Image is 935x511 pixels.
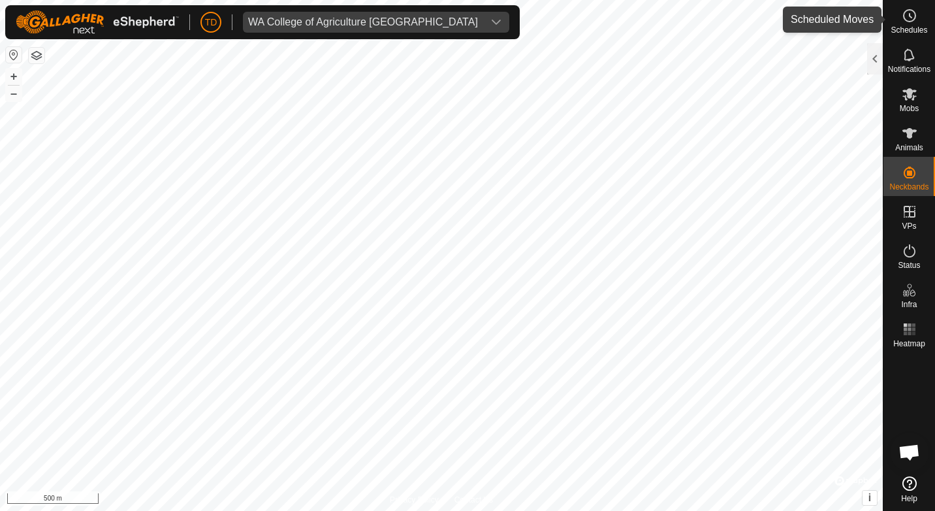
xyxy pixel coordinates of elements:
span: Status [898,261,920,269]
div: WA College of Agriculture [GEOGRAPHIC_DATA] [248,17,478,27]
button: + [6,69,22,84]
span: i [868,492,871,503]
span: Neckbands [889,183,928,191]
a: Contact Us [454,494,493,506]
a: Privacy Policy [390,494,439,506]
span: Help [901,495,917,503]
span: Notifications [888,65,930,73]
button: – [6,86,22,101]
span: Schedules [891,26,927,34]
button: i [863,491,877,505]
a: Help [883,471,935,508]
span: Animals [895,144,923,152]
div: dropdown trigger [483,12,509,33]
img: Gallagher Logo [16,10,179,34]
button: Reset Map [6,47,22,63]
span: TD [205,16,217,29]
button: Map Layers [29,48,44,63]
span: VPs [902,222,916,230]
span: Infra [901,301,917,308]
span: WA College of Agriculture Denmark [243,12,483,33]
span: Mobs [900,105,919,112]
div: Open chat [890,433,929,472]
span: Heatmap [893,340,925,348]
